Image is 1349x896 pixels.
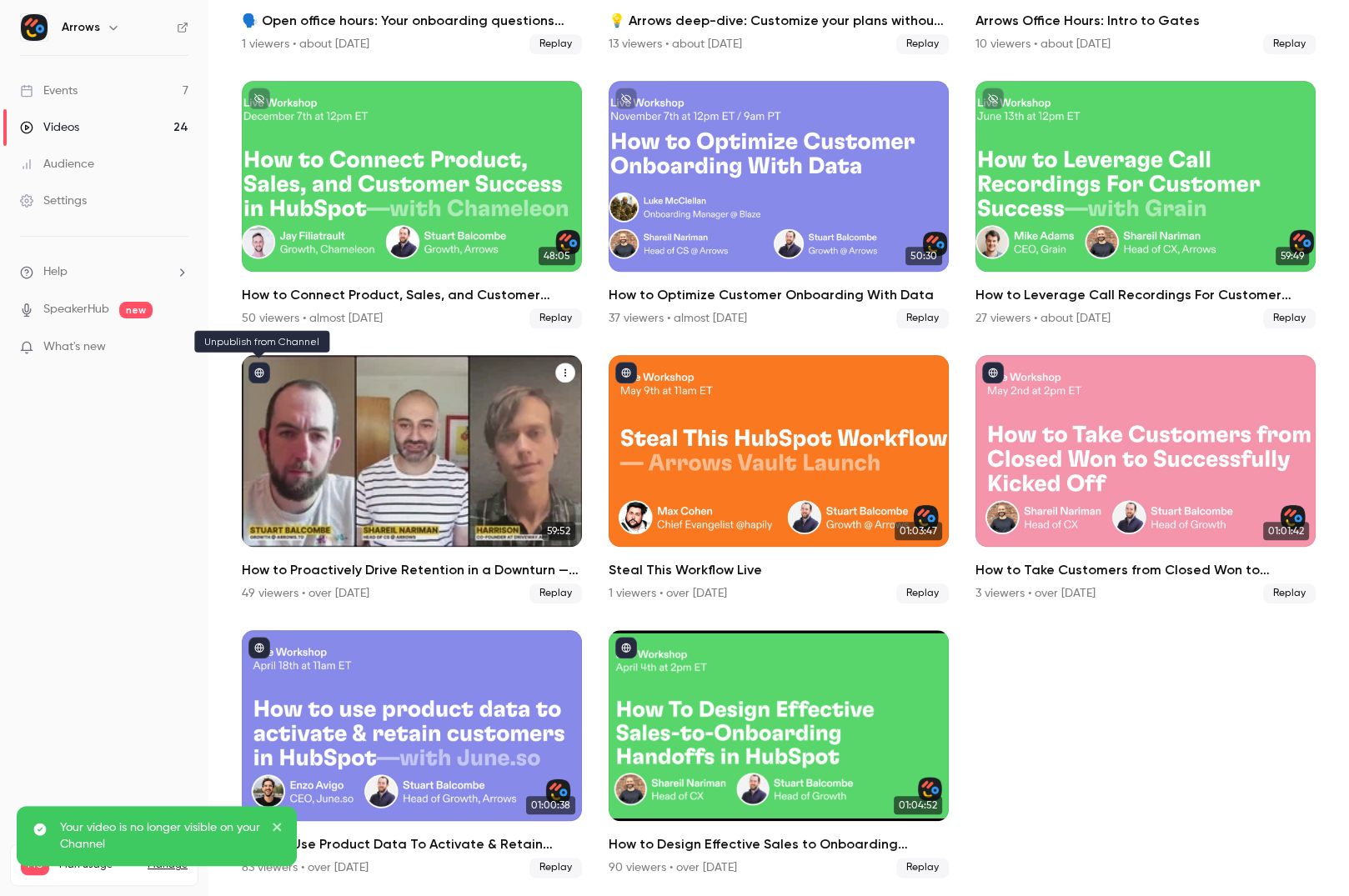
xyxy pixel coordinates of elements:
h6: Arrows [62,19,100,36]
div: 37 viewers • almost [DATE] [609,310,747,327]
li: How to Design Effective Sales to Onboarding Handoffs in HubSpot [609,630,949,878]
span: Help [43,263,68,281]
span: Replay [1263,34,1316,54]
span: 50:30 [905,247,942,265]
a: 59:52How to Proactively Drive Retention in a Downturn —with Driveway49 viewers • over [DATE]Replay [242,355,582,603]
button: close [272,819,283,839]
div: 13 viewers • about [DATE] [609,36,742,53]
li: How to Leverage Call Recordings For Customer Success —with Grain [975,81,1316,329]
div: 3 viewers • over [DATE] [975,585,1096,602]
a: 01:04:52How to Design Effective Sales to Onboarding Handoffs in HubSpot90 viewers • over [DATE]Re... [609,630,949,878]
li: How To Use Product Data To Activate & Retain Customers In HubSpot with June.so [242,630,582,878]
h2: How To Use Product Data To Activate & Retain Customers In HubSpot with [DOMAIN_NAME] [242,834,582,854]
span: Replay [896,34,949,54]
a: 01:03:47Steal This Workflow Live1 viewers • over [DATE]Replay [609,355,949,603]
h2: How to Design Effective Sales to Onboarding Handoffs in HubSpot [609,834,949,854]
span: Replay [1263,583,1316,603]
span: Replay [896,308,949,328]
span: Replay [896,583,949,603]
h2: 💡 Arrows deep-dive: Customize your plans without manual effort [609,11,949,31]
button: unpublished [982,88,1004,109]
span: 01:04:52 [894,796,942,814]
span: 01:03:47 [895,522,942,540]
span: Replay [1263,308,1316,328]
span: Replay [896,858,949,878]
button: published [615,637,637,658]
div: 49 viewers • over [DATE] [242,585,369,602]
a: SpeakerHub [43,301,109,318]
div: 10 viewers • about [DATE] [975,36,1111,53]
button: unpublished [615,88,637,109]
h2: How to Leverage Call Recordings For Customer Success —with Grain [975,285,1316,305]
span: Replay [529,583,582,603]
div: 50 viewers • almost [DATE] [242,310,383,327]
span: Replay [529,34,582,54]
li: How to Proactively Drive Retention in a Downturn —with Driveway [242,355,582,603]
div: Events [20,83,78,99]
li: help-dropdown-opener [20,263,188,281]
button: published [615,362,637,383]
span: new [119,302,153,318]
li: How to Optimize Customer Onboarding With Data [609,81,949,329]
button: published [248,362,270,383]
img: Arrows [21,14,48,41]
span: 01:01:42 [1263,522,1309,540]
a: 48:05How to Connect Product, Sales, and Customer Success in HubSpot—with Chameleon50 viewers • al... [242,81,582,329]
div: 27 viewers • about [DATE] [975,310,1111,327]
h2: How to Proactively Drive Retention in a Downturn —with Driveway [242,560,582,580]
h2: How to Take Customers from Closed Won to Successfully Kicked Off [975,560,1316,580]
h2: Steal This Workflow Live [609,560,949,580]
span: Replay [529,308,582,328]
div: Audience [20,156,94,173]
a: 01:00:38How To Use Product Data To Activate & Retain Customers In HubSpot with [DOMAIN_NAME]83 vi... [242,630,582,878]
button: unpublished [248,88,270,109]
span: 59:49 [1276,247,1309,265]
li: How to Connect Product, Sales, and Customer Success in HubSpot—with Chameleon [242,81,582,329]
div: 90 viewers • over [DATE] [609,859,737,876]
iframe: Noticeable Trigger [168,340,188,355]
div: 83 viewers • over [DATE] [242,859,369,876]
a: 50:30How to Optimize Customer Onboarding With Data37 viewers • almost [DATE]Replay [609,81,949,329]
p: Your video is no longer visible on your Channel [60,819,260,853]
span: 01:00:38 [526,796,575,814]
h2: How to Optimize Customer Onboarding With Data [609,285,949,305]
h2: 🗣️ Open office hours: Your onboarding questions answered [242,11,582,31]
a: 59:49How to Leverage Call Recordings For Customer Success —with Grain27 viewers • about [DATE]Replay [975,81,1316,329]
span: 59:52 [542,522,575,540]
div: 1 viewers • about [DATE] [242,36,369,53]
li: How to Take Customers from Closed Won to Successfully Kicked Off [975,355,1316,603]
button: published [982,362,1004,383]
h2: How to Connect Product, Sales, and Customer Success in HubSpot—with Chameleon [242,285,582,305]
li: Steal This Workflow Live [609,355,949,603]
div: Videos [20,119,79,136]
span: 48:05 [539,247,575,265]
h2: Arrows Office Hours: Intro to Gates [975,11,1316,31]
button: published [248,637,270,658]
div: 1 viewers • over [DATE] [609,585,727,602]
div: Settings [20,193,87,209]
span: Replay [529,858,582,878]
span: What's new [43,338,106,356]
a: 01:01:42How to Take Customers from Closed Won to Successfully Kicked Off3 viewers • over [DATE]Re... [975,355,1316,603]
